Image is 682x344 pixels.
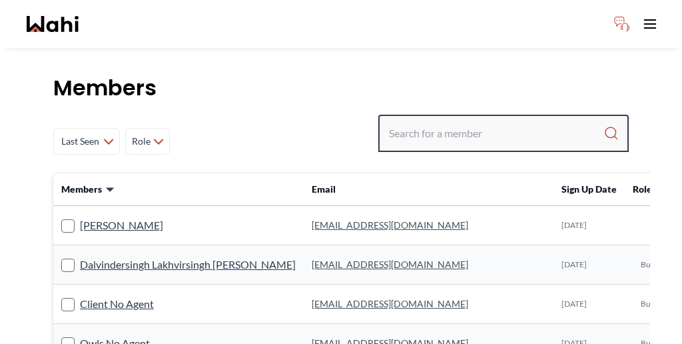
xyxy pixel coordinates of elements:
[131,129,151,153] span: Role
[61,183,102,196] span: Members
[80,217,163,234] a: [PERSON_NAME]
[389,121,603,145] input: Search input
[553,206,625,245] td: [DATE]
[27,16,79,32] a: Wahi homepage
[61,183,115,196] button: Members
[553,285,625,324] td: [DATE]
[637,11,663,37] button: Toggle open navigation menu
[80,256,296,273] a: Dalvindersingh Lakhvirsingh [PERSON_NAME]
[641,259,662,270] span: Buyer
[312,183,336,195] span: Email
[312,259,468,270] a: [EMAIL_ADDRESS][DOMAIN_NAME]
[312,298,468,309] a: [EMAIL_ADDRESS][DOMAIN_NAME]
[53,75,629,101] h1: Members
[80,295,154,313] a: Client No Agent
[641,299,662,309] span: Buyer
[553,245,625,285] td: [DATE]
[59,129,101,153] span: Last Seen
[312,219,468,231] a: [EMAIL_ADDRESS][DOMAIN_NAME]
[561,183,617,195] span: Sign Up Date
[633,183,652,195] span: Role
